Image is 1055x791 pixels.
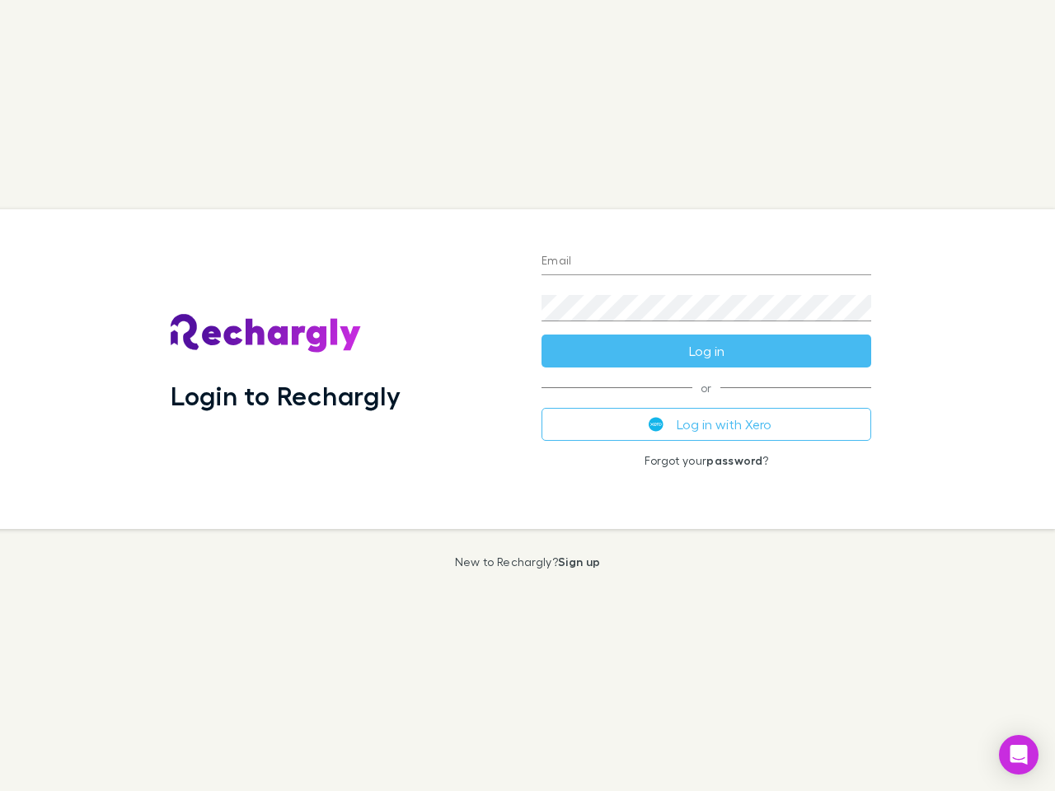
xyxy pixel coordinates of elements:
a: Sign up [558,555,600,569]
h1: Login to Rechargly [171,380,401,411]
img: Xero's logo [649,417,663,432]
button: Log in with Xero [542,408,871,441]
button: Log in [542,335,871,367]
p: Forgot your ? [542,454,871,467]
a: password [706,453,762,467]
img: Rechargly's Logo [171,314,362,353]
p: New to Rechargly? [455,555,601,569]
div: Open Intercom Messenger [999,735,1039,775]
span: or [542,387,871,388]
